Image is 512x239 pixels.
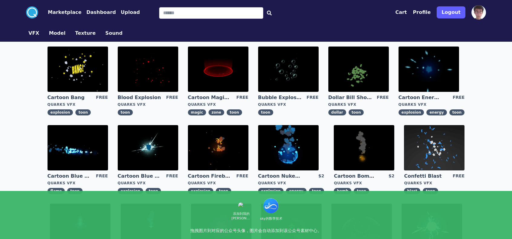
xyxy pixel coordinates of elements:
[67,188,83,194] span: toon
[121,9,140,16] button: Upload
[24,30,44,37] a: VFX
[334,125,394,170] img: imgAlt
[399,47,459,92] img: imgAlt
[208,109,224,115] span: zone
[48,102,108,107] div: Quarks VFX
[86,9,116,16] button: Dashboard
[227,109,242,115] span: toon
[404,188,420,194] span: blast
[75,109,91,115] span: toon
[258,173,302,179] a: Cartoon Nuke Energy Explosion
[286,188,306,194] span: energy
[188,181,248,186] div: Quarks VFX
[118,125,178,170] img: imgAlt
[118,173,161,179] a: Cartoon Blue Gas Explosion
[453,94,464,101] div: FREE
[449,109,465,115] span: toon
[453,173,464,179] div: FREE
[118,181,178,186] div: Quarks VFX
[48,109,73,115] span: explosion
[105,30,123,37] button: Sound
[48,125,108,170] img: imgAlt
[188,125,248,170] img: imgAlt
[258,125,319,170] img: imgAlt
[166,173,178,179] div: FREE
[349,109,364,115] span: toon
[413,9,431,16] button: Profile
[75,30,96,37] button: Texture
[426,109,447,115] span: energy
[38,9,81,16] a: Marketplace
[216,188,231,194] span: toon
[49,30,66,37] button: Model
[389,173,394,179] div: $2
[404,181,464,186] div: Quarks VFX
[48,9,81,16] button: Marketplace
[423,188,438,194] span: toon
[28,30,39,37] button: VFX
[188,102,248,107] div: Quarks VFX
[48,173,91,179] a: Cartoon Blue Flamethrower
[437,4,465,21] a: Logout
[188,109,206,115] span: magic
[437,6,465,18] button: Logout
[48,47,108,92] img: imgAlt
[159,7,263,19] input: Search
[48,94,91,101] a: Cartoon Bang
[258,181,324,186] div: Quarks VFX
[166,94,178,101] div: FREE
[399,109,424,115] span: explosion
[48,188,65,194] span: flame
[404,173,448,179] a: Confetti Blast
[188,94,231,101] a: Cartoon Magic Zone
[334,173,377,179] a: Cartoon Bomb Fuse
[118,188,143,194] span: explosion
[328,94,372,101] a: Dollar Bill Shower
[188,47,248,92] img: imgAlt
[236,173,248,179] div: FREE
[395,9,407,16] button: Cart
[334,188,351,194] span: bomb
[116,9,140,16] a: Upload
[118,94,161,101] a: Blood Explosion
[81,9,116,16] a: Dashboard
[377,94,389,101] div: FREE
[258,94,302,101] a: Bubble Explosion
[399,94,442,101] a: Cartoon Energy Explosion
[146,188,161,194] span: toon
[258,102,319,107] div: Quarks VFX
[48,181,108,186] div: Quarks VFX
[96,173,108,179] div: FREE
[188,173,231,179] a: Cartoon Fireball Explosion
[328,109,346,115] span: dollar
[100,30,127,37] a: Sound
[70,30,100,37] a: Texture
[118,109,133,115] span: toon
[258,109,274,115] span: toon
[44,30,71,37] a: Model
[258,188,284,194] span: explosion
[188,188,214,194] span: explosion
[318,173,324,179] div: $2
[328,102,389,107] div: Quarks VFX
[404,125,464,170] img: imgAlt
[399,102,465,107] div: Quarks VFX
[307,94,318,101] div: FREE
[96,94,108,101] div: FREE
[334,181,394,186] div: Quarks VFX
[258,47,319,92] img: imgAlt
[328,47,389,92] img: imgAlt
[236,94,248,101] div: FREE
[309,188,324,194] span: toon
[118,47,178,92] img: imgAlt
[118,102,178,107] div: Quarks VFX
[471,5,486,20] img: profile
[354,188,369,194] span: toon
